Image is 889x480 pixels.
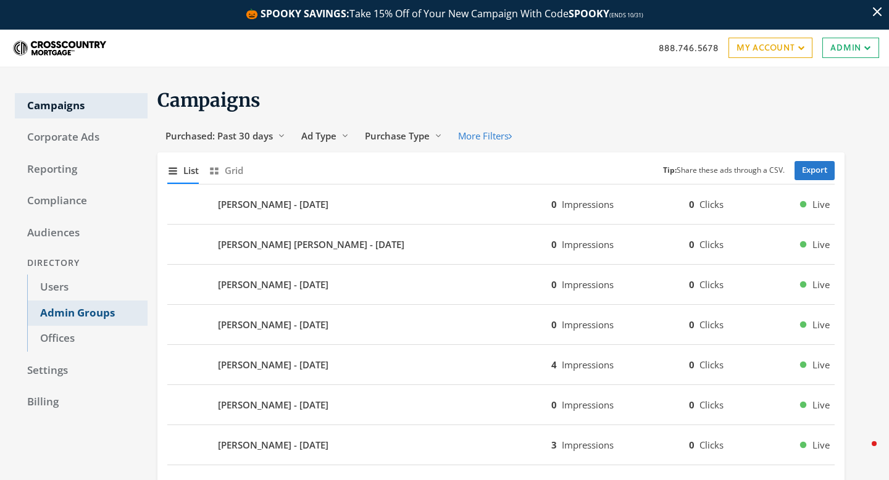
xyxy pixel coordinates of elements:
[689,399,695,411] b: 0
[301,130,336,142] span: Ad Type
[562,238,614,250] span: Impressions
[15,389,148,415] a: Billing
[167,310,835,339] button: [PERSON_NAME] - [DATE]0Impressions0ClicksLive
[15,188,148,214] a: Compliance
[15,358,148,384] a: Settings
[812,358,830,372] span: Live
[167,230,835,259] button: [PERSON_NAME] [PERSON_NAME] - [DATE]0Impressions0ClicksLive
[15,157,148,183] a: Reporting
[562,358,614,371] span: Impressions
[728,38,812,57] a: My Account
[551,318,557,331] b: 0
[218,238,404,252] b: [PERSON_NAME] [PERSON_NAME] - [DATE]
[218,278,328,292] b: [PERSON_NAME] - [DATE]
[165,130,273,142] span: Purchased: Past 30 days
[27,326,148,352] a: Offices
[167,390,835,420] button: [PERSON_NAME] - [DATE]0Impressions0ClicksLive
[812,278,830,292] span: Live
[699,399,724,411] span: Clicks
[699,198,724,210] span: Clicks
[562,439,614,451] span: Impressions
[209,157,243,184] button: Grid
[562,318,614,331] span: Impressions
[551,278,557,291] b: 0
[689,238,695,250] b: 0
[218,197,328,212] b: [PERSON_NAME] - [DATE]
[812,438,830,452] span: Live
[812,318,830,332] span: Live
[15,220,148,246] a: Audiences
[293,125,357,147] button: Ad Type
[663,165,677,175] b: Tip:
[15,125,148,151] a: Corporate Ads
[812,398,830,412] span: Live
[167,430,835,460] button: [PERSON_NAME] - [DATE]3Impressions0ClicksLive
[551,439,557,451] b: 3
[218,358,328,372] b: [PERSON_NAME] - [DATE]
[659,41,719,54] a: 888.746.5678
[663,165,785,176] small: Share these ads through a CSV.
[562,399,614,411] span: Impressions
[218,318,328,332] b: [PERSON_NAME] - [DATE]
[27,300,148,326] a: Admin Groups
[689,198,695,210] b: 0
[551,238,557,250] b: 0
[167,270,835,299] button: [PERSON_NAME] - [DATE]0Impressions0ClicksLive
[812,238,830,252] span: Live
[551,198,557,210] b: 0
[689,358,695,371] b: 0
[822,38,879,57] a: Admin
[167,189,835,219] button: [PERSON_NAME] - [DATE]0Impressions0ClicksLive
[10,33,111,64] img: Adwerx
[27,275,148,300] a: Users
[847,438,877,468] iframe: Intercom live chat
[450,125,520,147] button: More Filters
[562,198,614,210] span: Impressions
[365,130,430,142] span: Purchase Type
[562,278,614,291] span: Impressions
[157,125,293,147] button: Purchased: Past 30 days
[699,318,724,331] span: Clicks
[699,278,724,291] span: Clicks
[225,163,243,178] span: Grid
[218,398,328,412] b: [PERSON_NAME] - [DATE]
[157,88,261,112] span: Campaigns
[699,439,724,451] span: Clicks
[551,399,557,411] b: 0
[167,157,199,184] button: List
[15,93,148,119] a: Campaigns
[699,238,724,250] span: Clicks
[812,197,830,212] span: Live
[15,252,148,275] div: Directory
[183,163,199,178] span: List
[167,350,835,379] button: [PERSON_NAME] - [DATE]4Impressions0ClicksLive
[551,358,557,371] b: 4
[689,278,695,291] b: 0
[218,438,328,452] b: [PERSON_NAME] - [DATE]
[689,318,695,331] b: 0
[699,358,724,371] span: Clicks
[689,439,695,451] b: 0
[795,161,835,180] a: Export
[357,125,450,147] button: Purchase Type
